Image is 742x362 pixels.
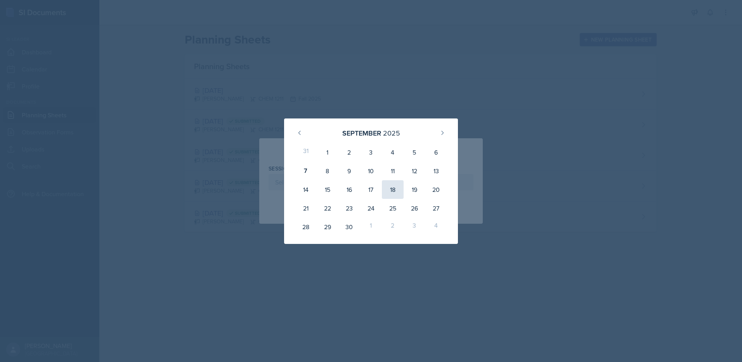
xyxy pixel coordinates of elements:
[425,218,447,236] div: 4
[360,162,382,180] div: 10
[382,162,404,180] div: 11
[382,143,404,162] div: 4
[342,128,381,138] div: September
[338,162,360,180] div: 9
[404,162,425,180] div: 12
[360,199,382,218] div: 24
[317,162,338,180] div: 8
[382,199,404,218] div: 25
[360,180,382,199] div: 17
[295,143,317,162] div: 31
[295,162,317,180] div: 7
[425,199,447,218] div: 27
[338,143,360,162] div: 2
[338,218,360,236] div: 30
[382,218,404,236] div: 2
[317,199,338,218] div: 22
[383,128,400,138] div: 2025
[338,199,360,218] div: 23
[295,199,317,218] div: 21
[317,180,338,199] div: 15
[338,180,360,199] div: 16
[295,218,317,236] div: 28
[425,143,447,162] div: 6
[295,180,317,199] div: 14
[404,180,425,199] div: 19
[404,199,425,218] div: 26
[317,218,338,236] div: 29
[317,143,338,162] div: 1
[360,218,382,236] div: 1
[404,143,425,162] div: 5
[425,162,447,180] div: 13
[425,180,447,199] div: 20
[404,218,425,236] div: 3
[360,143,382,162] div: 3
[382,180,404,199] div: 18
